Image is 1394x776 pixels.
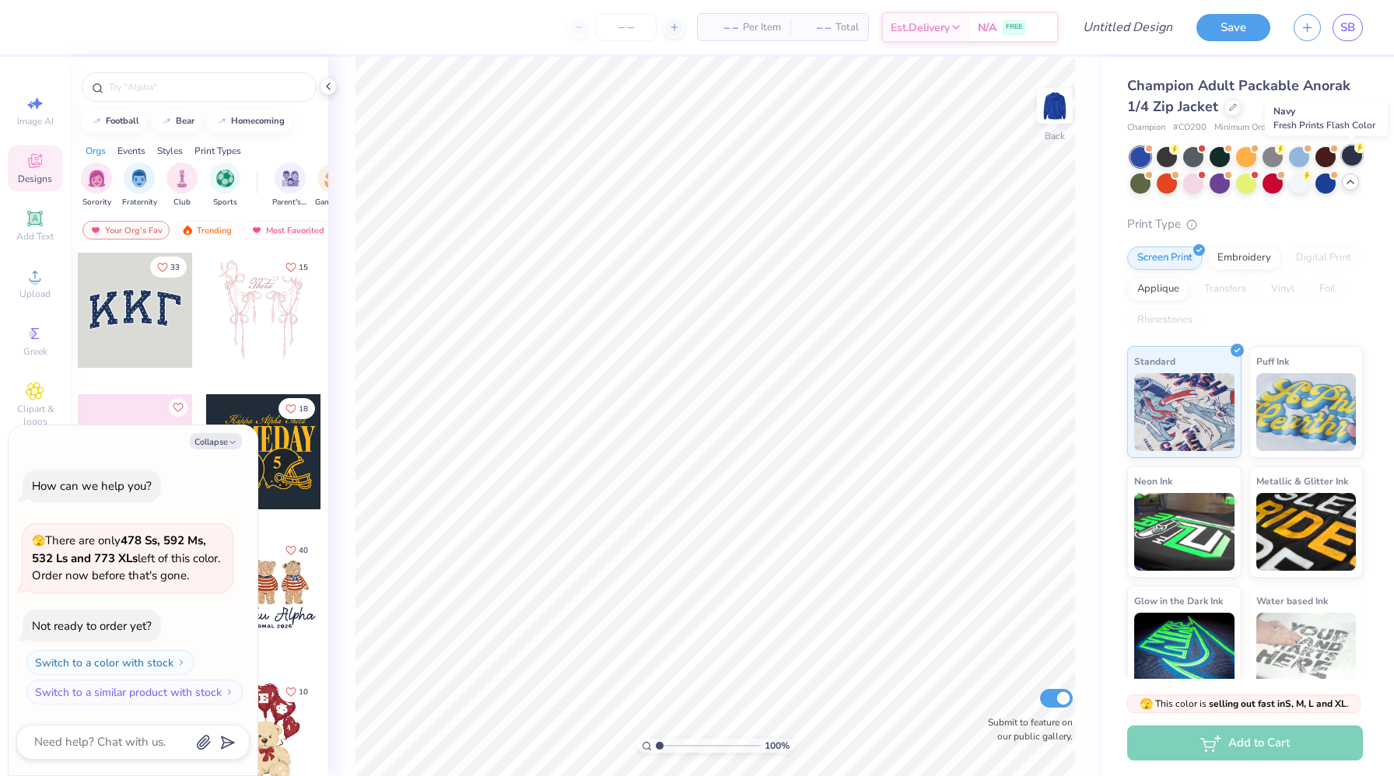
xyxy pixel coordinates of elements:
button: Like [278,681,315,702]
span: N/A [978,19,996,36]
span: 🫣 [1140,697,1153,711]
img: Sports Image [216,170,234,187]
button: filter button [166,163,198,208]
img: Switch to a color with stock [177,658,186,667]
label: Submit to feature on our public gallery. [979,715,1073,743]
span: 33 [170,264,180,271]
div: football [106,117,139,125]
button: filter button [272,163,308,208]
span: 10 [299,688,308,696]
div: filter for Game Day [315,163,351,208]
div: Print Types [194,144,241,158]
span: 🫣 [32,533,45,548]
div: How can we help you? [32,478,152,494]
span: – – [800,19,831,36]
div: Navy [1265,100,1389,136]
span: SB [1340,19,1355,37]
img: Metallic & Glitter Ink [1256,493,1357,571]
div: Most Favorited [243,221,331,239]
div: Transfers [1194,278,1256,301]
img: Club Image [173,170,191,187]
span: # CO200 [1173,121,1207,135]
span: Metallic & Glitter Ink [1256,473,1348,489]
div: filter for Fraternity [122,163,157,208]
span: There are only left of this color. Order now before that's gone. [32,533,220,583]
button: Save [1196,14,1270,41]
div: Foil [1309,278,1346,301]
span: Club [173,197,191,208]
button: filter button [209,163,240,208]
strong: 478 Ss, 592 Ms, 532 Ls and 773 XLs [32,533,206,566]
input: Try "Alpha" [107,79,306,95]
div: Screen Print [1127,246,1203,270]
img: trend_line.gif [90,117,103,126]
img: Switch to a similar product with stock [225,687,234,697]
button: filter button [122,163,157,208]
span: FREE [1006,22,1022,33]
span: Game Day [315,197,351,208]
span: 40 [299,547,308,554]
div: Vinyl [1261,278,1305,301]
span: Sorority [82,197,111,208]
div: filter for Club [166,163,198,208]
img: Parent's Weekend Image [282,170,299,187]
strong: selling out fast in S, M, L and XL [1209,697,1347,710]
button: Like [278,398,315,419]
span: Total [835,19,859,36]
img: trend_line.gif [215,117,228,126]
img: most_fav.gif [250,225,263,236]
div: filter for Sorority [81,163,112,208]
div: homecoming [231,117,285,125]
div: Not ready to order yet? [32,618,152,634]
img: Water based Ink [1256,613,1357,690]
div: filter for Parent's Weekend [272,163,308,208]
span: Add Text [16,230,54,243]
input: – – [596,13,657,41]
span: Per Item [743,19,781,36]
span: Upload [19,288,51,300]
div: Embroidery [1207,246,1281,270]
span: Greek [23,345,47,358]
img: Sorority Image [88,170,106,187]
button: football [82,110,146,133]
span: Fraternity [122,197,157,208]
span: Minimum Order: 12 + [1214,121,1292,135]
button: Switch to a similar product with stock [26,680,243,704]
span: Water based Ink [1256,592,1328,609]
span: Standard [1134,353,1175,369]
span: Image AI [17,115,54,128]
img: Back [1039,90,1070,121]
span: Champion Adult Packable Anorak 1/4 Zip Jacket [1127,76,1350,116]
button: filter button [315,163,351,208]
div: Digital Print [1286,246,1361,270]
a: SB [1333,14,1363,41]
span: Glow in the Dark Ink [1134,592,1223,609]
div: filter for Sports [209,163,240,208]
img: trending.gif [181,225,194,236]
img: trend_line.gif [160,117,173,126]
span: Neon Ink [1134,473,1172,489]
img: Puff Ink [1256,373,1357,451]
span: Champion [1127,121,1165,135]
input: Untitled Design [1070,12,1185,43]
div: Styles [157,144,183,158]
button: Like [150,257,187,278]
span: Puff Ink [1256,353,1289,369]
button: Like [278,540,315,561]
button: bear [152,110,201,133]
span: Sports [213,197,237,208]
span: Clipart & logos [8,403,62,428]
button: Like [278,257,315,278]
span: Parent's Weekend [272,197,308,208]
div: bear [176,117,194,125]
span: Designs [18,173,52,185]
span: Est. Delivery [891,19,950,36]
span: 100 % [765,739,790,753]
div: Your Org's Fav [82,221,170,239]
button: homecoming [207,110,292,133]
img: most_fav.gif [89,225,102,236]
button: Collapse [190,433,242,449]
button: Switch to a color with stock [26,650,194,675]
button: filter button [81,163,112,208]
span: Fresh Prints Flash Color [1273,119,1375,131]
